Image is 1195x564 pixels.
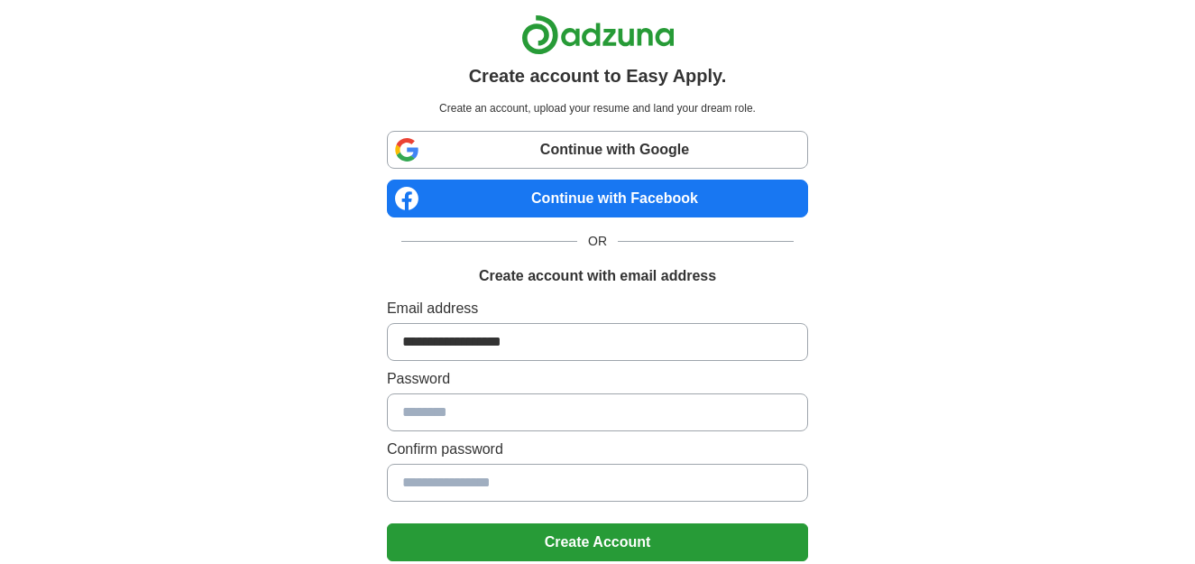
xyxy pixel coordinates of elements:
[387,180,808,217] a: Continue with Facebook
[521,14,675,55] img: Adzuna logo
[387,523,808,561] button: Create Account
[387,131,808,169] a: Continue with Google
[577,232,618,251] span: OR
[479,265,716,287] h1: Create account with email address
[387,439,808,460] label: Confirm password
[387,368,808,390] label: Password
[387,298,808,319] label: Email address
[391,100,804,116] p: Create an account, upload your resume and land your dream role.
[469,62,727,89] h1: Create account to Easy Apply.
